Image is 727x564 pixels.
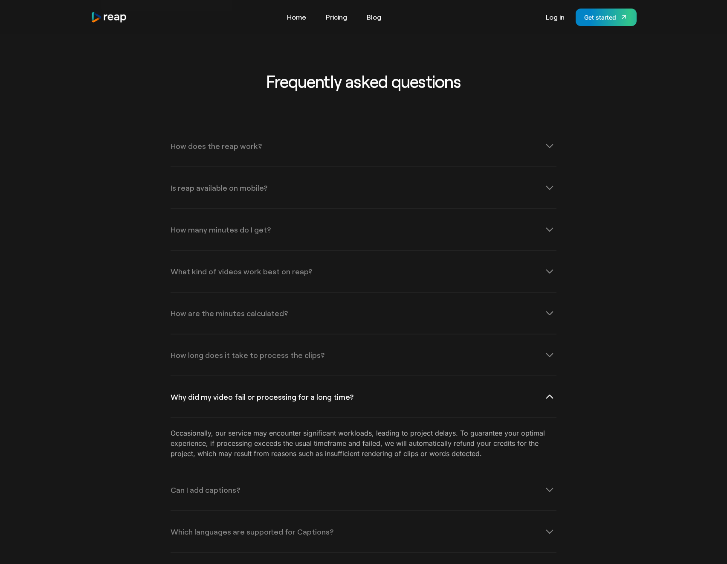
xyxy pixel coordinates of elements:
[283,10,310,24] a: Home
[171,528,333,535] div: Which languages are supported for Captions?
[186,71,541,91] h2: Frequently asked questions
[576,9,637,26] a: Get started
[91,12,127,23] img: reap logo
[91,12,127,23] a: home
[171,226,271,233] div: How many minutes do I get?
[171,184,267,192] div: Is reap available on mobile?
[171,309,288,317] div: How are the minutes calculated?
[322,10,351,24] a: Pricing
[171,142,262,150] div: How does the reap work?
[171,351,324,359] div: How long does it take to process the clips?
[362,10,385,24] a: Blog
[171,486,240,494] div: Can I add captions?
[171,393,353,401] div: Why did my video fail or processing for a long time?
[171,267,312,275] div: What kind of videos work best on reap?
[584,13,616,22] div: Get started
[542,10,569,24] a: Log in
[171,428,556,459] p: Occasionally, our service may encounter significant workloads, leading to project delays. To guar...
